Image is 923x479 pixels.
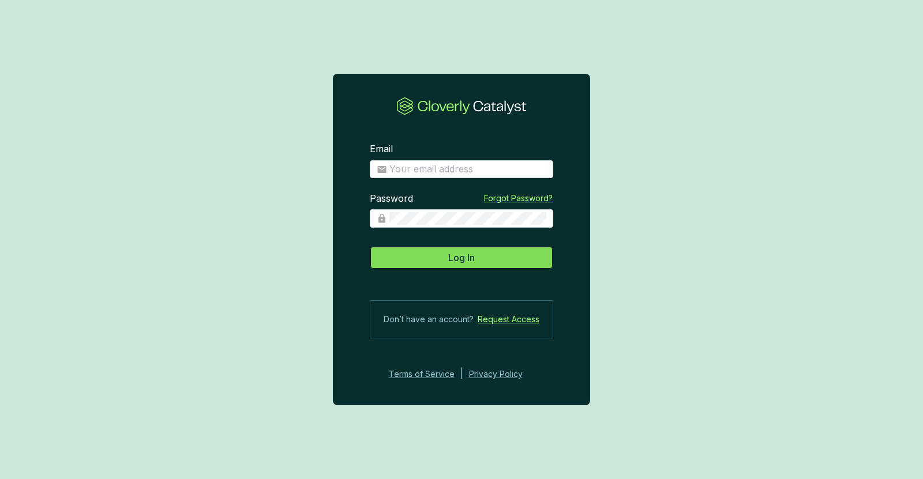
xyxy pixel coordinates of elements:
[389,163,546,176] input: Email
[469,367,538,381] a: Privacy Policy
[460,367,463,381] div: |
[389,212,546,225] input: Password
[448,251,475,265] span: Log In
[370,143,393,156] label: Email
[370,246,553,269] button: Log In
[384,312,474,326] span: Don’t have an account?
[484,193,553,204] a: Forgot Password?
[385,367,455,381] a: Terms of Service
[478,312,539,326] a: Request Access
[370,193,413,205] label: Password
